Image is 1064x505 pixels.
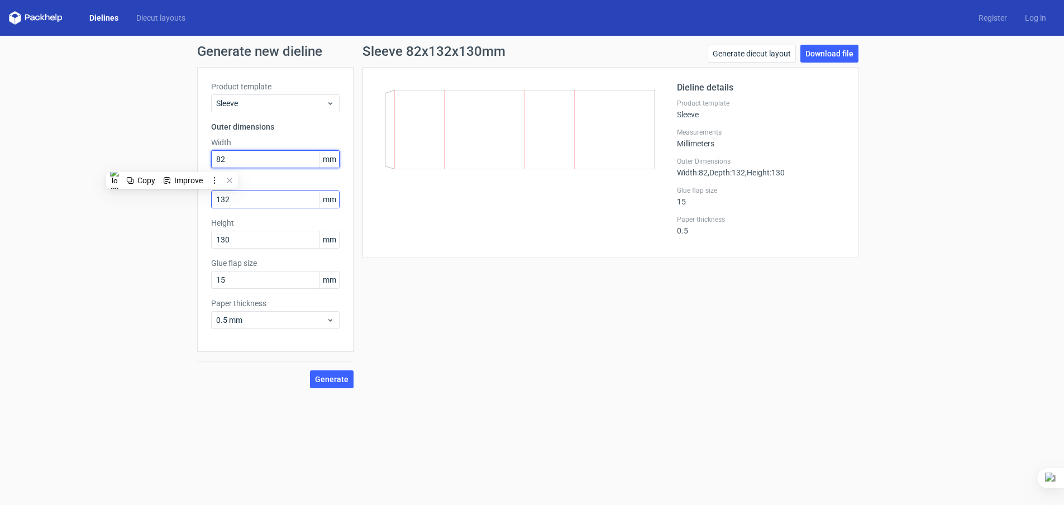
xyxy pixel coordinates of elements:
label: Height [211,217,340,228]
span: mm [319,151,339,168]
a: Dielines [80,12,127,23]
a: Generate diecut layout [708,45,796,63]
span: 0.5 mm [216,315,326,326]
label: Depth [211,177,340,188]
span: , Depth : 132 [708,168,745,177]
span: Generate [315,375,349,383]
span: mm [319,271,339,288]
label: Width [211,137,340,148]
label: Paper thickness [677,215,844,224]
h2: Dieline details [677,81,844,94]
a: Diecut layouts [127,12,194,23]
label: Measurements [677,128,844,137]
h1: Generate new dieline [197,45,867,58]
label: Glue flap size [677,186,844,195]
div: 0.5 [677,215,844,235]
h1: Sleeve 82x132x130mm [362,45,505,58]
button: Generate [310,370,354,388]
a: Log in [1016,12,1055,23]
span: , Height : 130 [745,168,785,177]
div: Sleeve [677,99,844,119]
span: Width : 82 [677,168,708,177]
label: Product template [211,81,340,92]
label: Paper thickness [211,298,340,309]
a: Register [970,12,1016,23]
span: mm [319,231,339,248]
div: Millimeters [677,128,844,148]
h3: Outer dimensions [211,121,340,132]
label: Glue flap size [211,258,340,269]
div: 15 [677,186,844,206]
a: Download file [800,45,858,63]
label: Outer Dimensions [677,157,844,166]
span: mm [319,191,339,208]
span: Sleeve [216,98,326,109]
label: Product template [677,99,844,108]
